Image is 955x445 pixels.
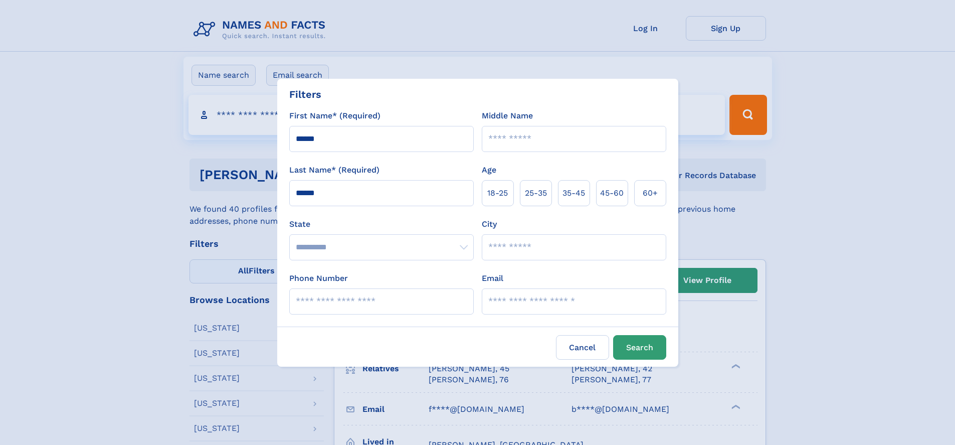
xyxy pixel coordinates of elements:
label: Email [482,272,503,284]
span: 35‑45 [562,187,585,199]
label: Age [482,164,496,176]
span: 18‑25 [487,187,508,199]
label: City [482,218,497,230]
span: 25‑35 [525,187,547,199]
label: Cancel [556,335,609,360]
span: 45‑60 [600,187,624,199]
label: First Name* (Required) [289,110,380,122]
button: Search [613,335,666,360]
label: State [289,218,474,230]
label: Middle Name [482,110,533,122]
div: Filters [289,87,321,102]
label: Phone Number [289,272,348,284]
span: 60+ [643,187,658,199]
label: Last Name* (Required) [289,164,379,176]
